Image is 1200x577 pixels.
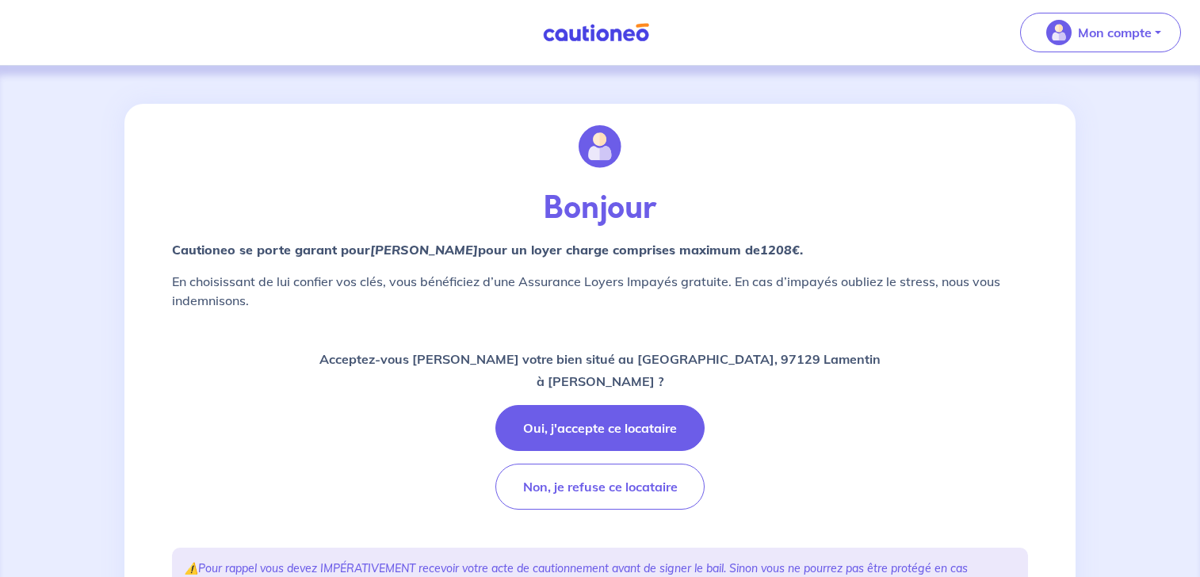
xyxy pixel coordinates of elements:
p: Mon compte [1078,23,1152,42]
button: Non, je refuse ce locataire [495,464,705,510]
strong: Cautioneo se porte garant pour pour un loyer charge comprises maximum de . [172,242,803,258]
img: Cautioneo [537,23,655,43]
p: Bonjour [172,189,1028,227]
em: 1208€ [760,242,800,258]
img: illu_account_valid_menu.svg [1046,20,1072,45]
p: Acceptez-vous [PERSON_NAME] votre bien situé au [GEOGRAPHIC_DATA], 97129 Lamentin à [PERSON_NAME] ? [319,348,881,392]
img: illu_account.svg [579,125,621,168]
p: En choisissant de lui confier vos clés, vous bénéficiez d’une Assurance Loyers Impayés gratuite. ... [172,272,1028,310]
em: [PERSON_NAME] [370,242,478,258]
button: Oui, j'accepte ce locataire [495,405,705,451]
button: illu_account_valid_menu.svgMon compte [1020,13,1181,52]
